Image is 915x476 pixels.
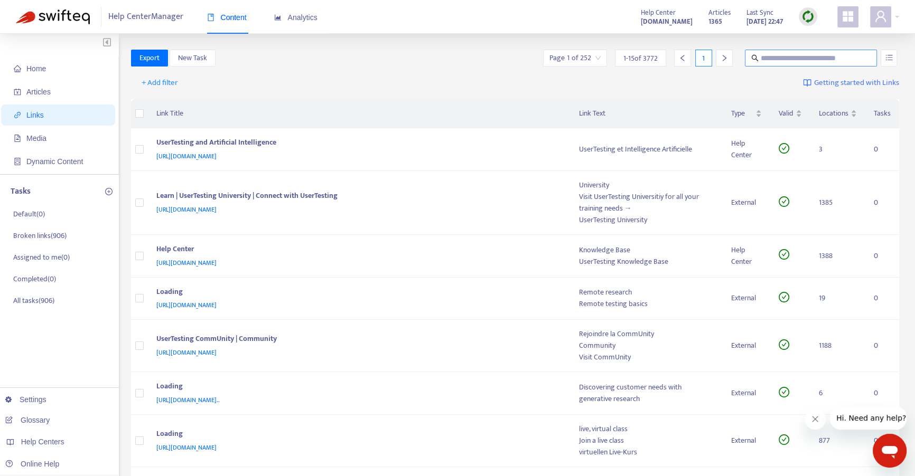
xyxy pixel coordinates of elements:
[5,395,46,404] a: Settings
[810,372,865,415] td: 6
[21,437,64,446] span: Help Centers
[746,16,783,27] strong: [DATE] 22:47
[134,74,186,91] button: + Add filter
[156,347,217,358] span: [URL][DOMAIN_NAME]
[579,446,714,458] div: virtuellen Live-Kurs
[207,14,214,21] span: book
[810,415,865,467] td: 877
[865,320,899,372] td: 0
[207,13,247,22] span: Content
[178,52,207,64] span: New Task
[13,273,56,284] p: Completed ( 0 )
[805,408,826,430] iframe: Close message
[779,196,789,207] span: check-circle
[14,158,21,165] span: container
[751,54,759,62] span: search
[641,16,693,27] strong: [DOMAIN_NAME]
[13,252,70,263] p: Assigned to me ( 0 )
[731,108,753,119] span: Type
[810,99,865,128] th: Locations
[13,230,67,241] p: Broken links ( 906 )
[779,434,789,445] span: check-circle
[13,208,45,220] p: Default ( 0 )
[641,7,676,18] span: Help Center
[779,143,789,154] span: check-circle
[731,340,762,351] div: External
[865,171,899,235] td: 0
[26,111,44,119] span: Links
[14,88,21,96] span: account-book
[16,9,90,24] img: Swifteq
[810,278,865,320] td: 19
[579,244,714,256] div: Knowledge Base
[623,53,658,64] span: 1 - 15 of 3772
[810,128,865,171] td: 3
[579,144,714,155] div: UserTesting et Intelligence Artificielle
[148,99,571,128] th: Link Title
[779,249,789,260] span: check-circle
[865,372,899,415] td: 0
[865,128,899,171] td: 0
[579,340,714,351] div: Community
[731,387,762,399] div: External
[156,258,217,268] span: [URL][DOMAIN_NAME]
[579,287,714,298] div: Remote research
[842,10,854,23] span: appstore
[579,351,714,363] div: Visit CommUnity
[26,88,51,96] span: Articles
[695,50,712,66] div: 1
[156,395,220,405] span: [URL][DOMAIN_NAME]..
[579,382,714,405] div: Discovering customer needs with generative research
[274,14,282,21] span: area-chart
[156,442,217,453] span: [URL][DOMAIN_NAME]
[571,99,723,128] th: Link Text
[874,10,887,23] span: user
[579,179,714,191] div: University
[865,235,899,278] td: 0
[803,79,811,87] img: image-link
[830,406,907,430] iframe: Message from company
[156,204,217,215] span: [URL][DOMAIN_NAME]
[579,214,714,226] div: UserTesting University
[156,243,558,257] div: Help Center
[779,108,793,119] span: Valid
[142,77,178,89] span: + Add filter
[131,50,168,66] button: Export
[731,197,762,208] div: External
[865,99,899,128] th: Tasks
[779,387,789,397] span: check-circle
[156,286,558,300] div: Loading
[873,434,907,468] iframe: Button to launch messaging window
[14,135,21,142] span: file-image
[108,7,183,27] span: Help Center Manager
[865,278,899,320] td: 0
[810,320,865,372] td: 1188
[819,108,848,119] span: Locations
[170,50,216,66] button: New Task
[731,292,762,304] div: External
[579,423,714,435] div: live, virtual class
[274,13,318,22] span: Analytics
[746,7,773,18] span: Last Sync
[5,416,50,424] a: Glossary
[156,137,558,150] div: UserTesting and Artificial Intelligence
[810,171,865,235] td: 1385
[579,435,714,446] div: Join a live class
[156,380,558,394] div: Loading
[156,428,558,442] div: Loading
[13,295,54,306] p: All tasks ( 906 )
[14,65,21,72] span: home
[156,333,558,347] div: UserTesting CommUnity | Community
[708,7,731,18] span: Articles
[731,138,762,161] div: Help Center
[803,74,899,91] a: Getting started with Links
[579,328,714,340] div: Rejoindre la CommUnity
[26,157,83,166] span: Dynamic Content
[579,191,714,214] div: Visit UserTesting Universitiy for all your training needs →
[156,300,217,310] span: [URL][DOMAIN_NAME]
[14,111,21,119] span: link
[722,99,770,128] th: Type
[26,134,46,142] span: Media
[105,188,113,195] span: plus-circle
